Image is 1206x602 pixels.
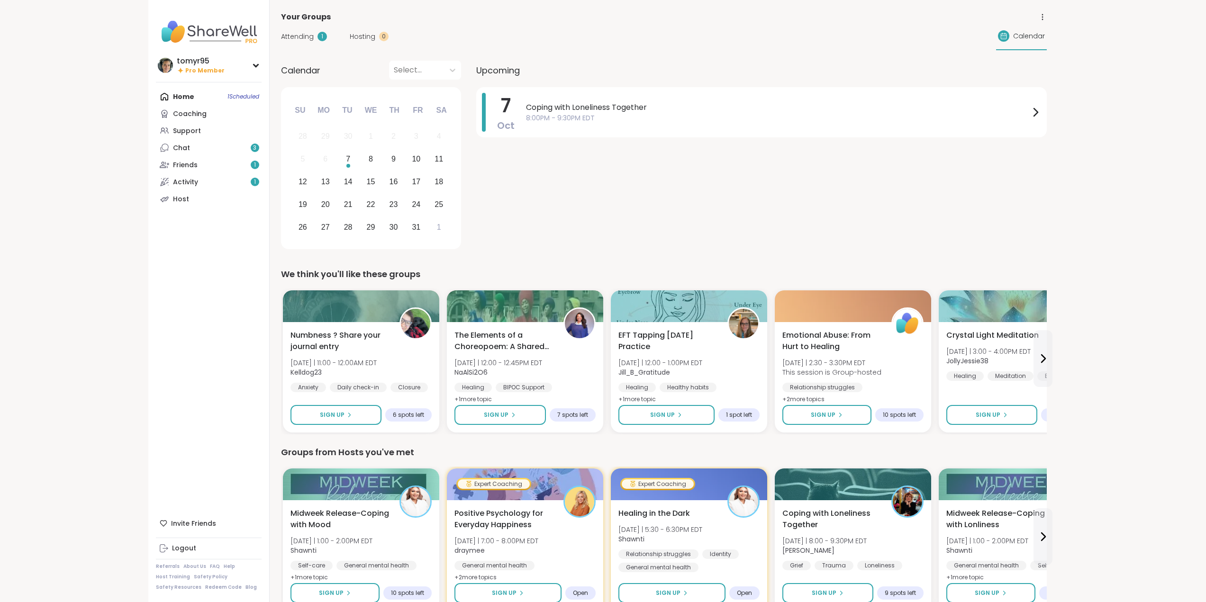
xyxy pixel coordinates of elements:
div: We think you'll like these groups [281,268,1047,281]
div: 22 [367,198,375,211]
span: 7 [501,92,511,119]
div: 2 [391,130,396,143]
img: draymee [565,487,594,516]
span: [DATE] | 1:00 - 2:00PM EDT [946,536,1028,546]
span: The Elements of a Choreopoem: A Shared Healing [454,330,553,352]
img: tomyr95 [158,58,173,73]
a: Host [156,190,262,207]
div: Meditation [988,371,1034,381]
span: Coping with Loneliness Together [526,102,1030,113]
div: Expert Coaching [458,479,530,489]
div: Choose Friday, October 24th, 2025 [406,194,426,215]
div: Healing [946,371,984,381]
div: Loneliness [857,561,902,570]
div: Not available Monday, October 6th, 2025 [315,149,336,170]
b: NaAlSi2O6 [454,368,488,377]
div: Support [173,126,201,136]
div: Choose Thursday, October 30th, 2025 [383,217,404,237]
div: 10 [412,153,420,165]
span: 1 [254,161,256,169]
button: Sign Up [782,405,871,425]
div: 18 [435,175,443,188]
div: 21 [344,198,353,211]
b: Kelldog23 [290,368,322,377]
div: Chat [173,144,190,153]
a: Activity1 [156,173,262,190]
div: Choose Thursday, October 9th, 2025 [383,149,404,170]
div: 7 [346,153,350,165]
div: Choose Wednesday, October 8th, 2025 [361,149,381,170]
div: 1 [437,221,441,234]
div: 28 [344,221,353,234]
span: Coping with Loneliness Together [782,508,881,530]
a: Safety Policy [194,574,227,580]
div: Not available Saturday, October 4th, 2025 [429,126,449,147]
span: Calendar [281,64,320,77]
a: Blog [245,584,257,591]
span: 1 [254,178,256,186]
div: month 2025-10 [291,125,450,238]
span: Sign Up [812,589,836,597]
span: Midweek Release-Coping with Lonliness [946,508,1045,530]
div: 6 [323,153,327,165]
b: Shawnti [618,534,644,544]
div: Sa [431,100,452,121]
a: Safety Resources [156,584,201,591]
span: [DATE] | 7:00 - 8:00PM EDT [454,536,538,546]
div: Not available Thursday, October 2nd, 2025 [383,126,404,147]
div: Friends [173,161,198,170]
div: 29 [367,221,375,234]
span: Emotional Abuse: From Hurt to Healing [782,330,881,352]
div: 30 [344,130,353,143]
div: 26 [299,221,307,234]
div: 1 [317,32,327,41]
span: Your Groups [281,11,331,23]
div: tomyr95 [177,56,225,66]
span: Sign Up [976,411,1000,419]
div: Logout [172,544,196,553]
span: [DATE] | 2:30 - 3:30PM EDT [782,358,881,368]
div: Tu [337,100,358,121]
div: Daily check-in [330,383,387,392]
div: Relationship struggles [782,383,862,392]
span: Sign Up [656,589,680,597]
div: 23 [390,198,398,211]
div: Choose Friday, October 17th, 2025 [406,172,426,192]
span: Attending [281,32,314,42]
div: 30 [390,221,398,234]
div: Self-care [290,561,333,570]
img: Judy [893,487,922,516]
div: General mental health [336,561,417,570]
span: 10 spots left [391,589,424,597]
span: 6 spots left [393,411,424,419]
div: We [360,100,381,121]
a: Host Training [156,574,190,580]
span: Open [573,589,588,597]
div: Choose Friday, October 31st, 2025 [406,217,426,237]
div: 15 [367,175,375,188]
div: 25 [435,198,443,211]
div: 16 [390,175,398,188]
b: Shawnti [946,546,972,555]
div: Choose Wednesday, October 22nd, 2025 [361,194,381,215]
div: Not available Sunday, September 28th, 2025 [293,126,313,147]
a: FAQ [210,563,220,570]
div: Choose Saturday, October 25th, 2025 [429,194,449,215]
div: Choose Wednesday, October 29th, 2025 [361,217,381,237]
div: Not available Tuesday, September 30th, 2025 [338,126,358,147]
div: Healing [618,383,656,392]
span: [DATE] | 12:00 - 1:00PM EDT [618,358,702,368]
span: Sign Up [319,589,344,597]
button: Sign Up [454,405,546,425]
a: About Us [183,563,206,570]
a: Logout [156,540,262,557]
div: Self-care [1030,561,1072,570]
span: Sign Up [975,589,999,597]
div: Choose Sunday, October 26th, 2025 [293,217,313,237]
div: Activity [173,178,198,187]
span: Hosting [350,32,375,42]
div: 31 [412,221,420,234]
div: Relationship struggles [618,549,698,559]
div: 1 [369,130,373,143]
span: 3 [253,144,256,152]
